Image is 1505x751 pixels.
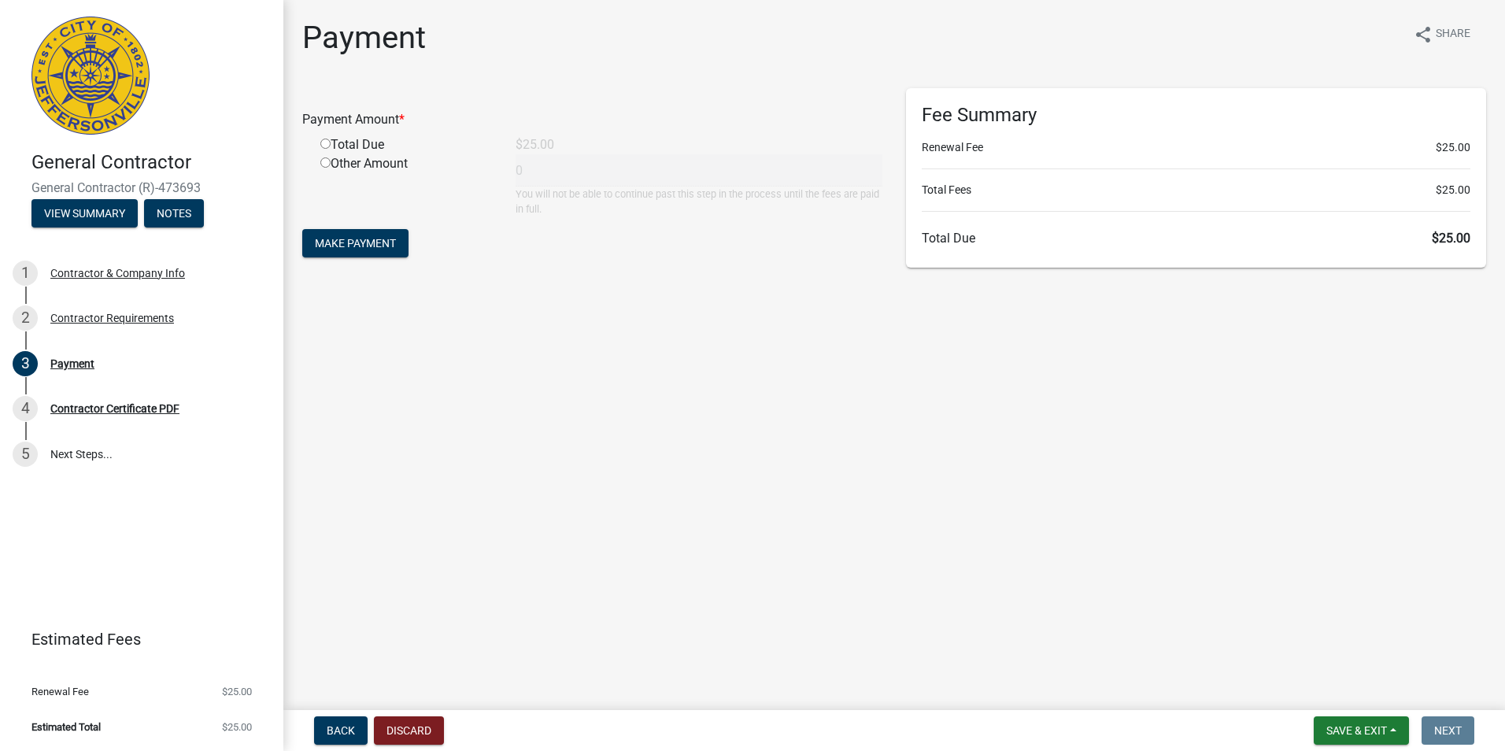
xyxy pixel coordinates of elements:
span: $25.00 [222,722,252,732]
div: 1 [13,261,38,286]
button: Next [1422,716,1474,745]
button: Back [314,716,368,745]
button: Save & Exit [1314,716,1409,745]
span: Save & Exit [1326,724,1387,737]
div: Payment [50,358,94,369]
li: Renewal Fee [922,139,1470,156]
button: View Summary [31,199,138,228]
span: General Contractor (R)-473693 [31,180,252,195]
button: Discard [374,716,444,745]
span: $25.00 [222,686,252,697]
div: Other Amount [309,154,504,216]
div: 4 [13,396,38,421]
h6: Total Due [922,231,1470,246]
h6: Fee Summary [922,104,1470,127]
button: Make Payment [302,229,409,257]
img: City of Jeffersonville, Indiana [31,17,150,135]
li: Total Fees [922,182,1470,198]
h1: Payment [302,19,426,57]
div: 3 [13,351,38,376]
span: $25.00 [1436,139,1470,156]
button: shareShare [1401,19,1483,50]
span: Share [1436,25,1470,44]
h4: General Contractor [31,151,271,174]
div: 2 [13,305,38,331]
div: Contractor Requirements [50,313,174,324]
wm-modal-confirm: Summary [31,208,138,220]
span: Make Payment [315,237,396,250]
div: 5 [13,442,38,467]
span: Back [327,724,355,737]
div: Contractor Certificate PDF [50,403,179,414]
span: $25.00 [1436,182,1470,198]
a: Estimated Fees [13,623,258,655]
span: Renewal Fee [31,686,89,697]
div: Payment Amount [290,110,894,129]
button: Notes [144,199,204,228]
div: Contractor & Company Info [50,268,185,279]
span: $25.00 [1432,231,1470,246]
span: Next [1434,724,1462,737]
span: Estimated Total [31,722,101,732]
wm-modal-confirm: Notes [144,208,204,220]
i: share [1414,25,1433,44]
div: Total Due [309,135,504,154]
